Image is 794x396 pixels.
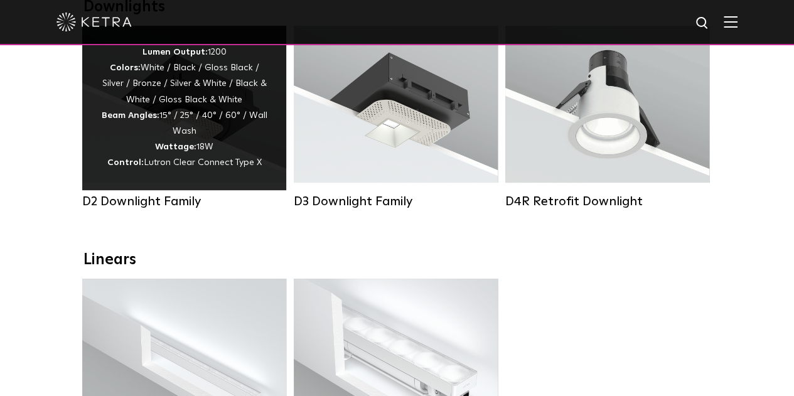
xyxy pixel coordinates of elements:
[294,26,498,209] a: D3 Downlight Family Lumen Output:700 / 900 / 1100Colors:White / Black / Silver / Bronze / Paintab...
[110,63,141,72] strong: Colors:
[294,194,498,209] div: D3 Downlight Family
[155,142,196,151] strong: Wattage:
[695,16,711,31] img: search icon
[505,26,709,209] a: D4R Retrofit Downlight Lumen Output:800Colors:White / BlackBeam Angles:15° / 25° / 40° / 60°Watta...
[102,111,159,120] strong: Beam Angles:
[83,251,711,269] div: Linears
[724,16,738,28] img: Hamburger%20Nav.svg
[101,45,267,171] div: 1200 White / Black / Gloss Black / Silver / Bronze / Silver & White / Black & White / Gloss Black...
[82,194,286,209] div: D2 Downlight Family
[82,26,286,209] a: D2 Downlight Family Lumen Output:1200Colors:White / Black / Gloss Black / Silver / Bronze / Silve...
[505,194,709,209] div: D4R Retrofit Downlight
[142,48,208,56] strong: Lumen Output:
[144,158,262,167] span: Lutron Clear Connect Type X
[56,13,132,31] img: ketra-logo-2019-white
[107,158,144,167] strong: Control:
